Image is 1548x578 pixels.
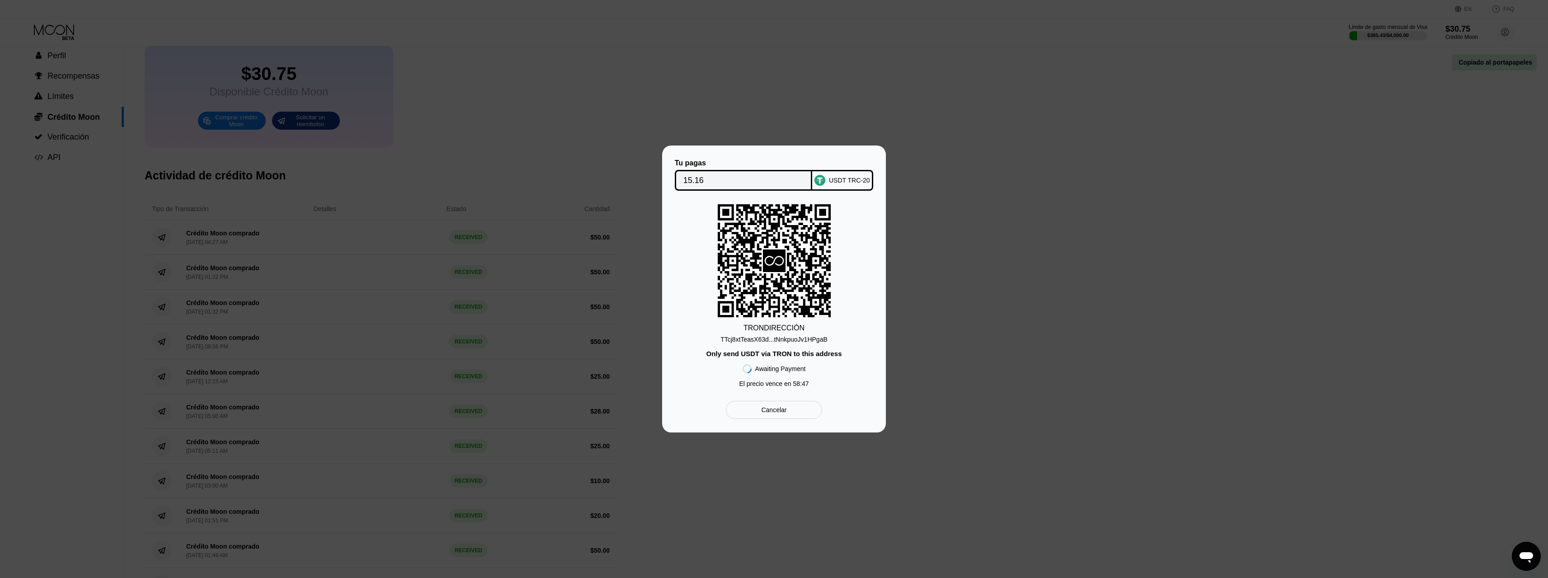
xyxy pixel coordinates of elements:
[720,332,828,343] div: TTcj8xtTeasX63d...tNnkpuoJv1HPgaB
[676,159,872,191] div: Tu pagasUSDT TRC-20
[793,380,809,387] span: 58 : 47
[720,336,828,343] div: TTcj8xtTeasX63d...tNnkpuoJv1HPgaB
[761,406,786,414] div: Cancelar
[706,350,842,357] div: Only send USDT via TRON to this address
[1512,542,1541,571] iframe: Botón para iniciar la ventana de mensajería
[743,324,805,332] div: TRON DIRECCIÓN
[739,380,809,387] div: El precio vence en
[755,365,806,372] div: Awaiting Payment
[726,401,822,419] div: Cancelar
[829,177,870,184] div: USDT TRC-20
[675,159,813,167] div: Tu pagas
